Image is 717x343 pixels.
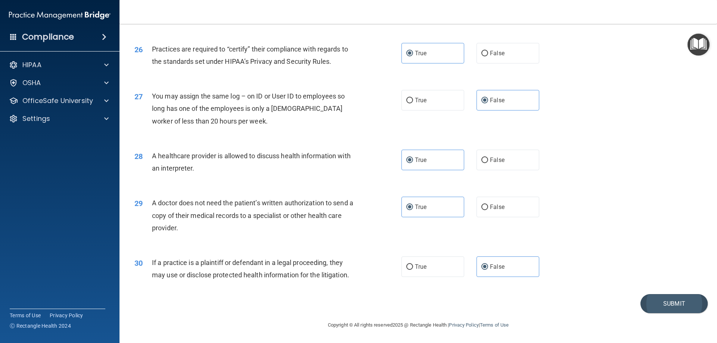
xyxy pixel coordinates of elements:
[490,263,505,270] span: False
[490,50,505,57] span: False
[50,312,83,319] a: Privacy Policy
[490,203,505,211] span: False
[406,51,413,56] input: True
[415,156,426,163] span: True
[10,312,41,319] a: Terms of Use
[134,92,143,101] span: 27
[134,199,143,208] span: 29
[9,78,109,87] a: OSHA
[481,98,488,103] input: False
[480,322,509,328] a: Terms of Use
[481,264,488,270] input: False
[481,51,488,56] input: False
[10,322,71,330] span: Ⓒ Rectangle Health 2024
[449,322,478,328] a: Privacy Policy
[406,264,413,270] input: True
[406,158,413,163] input: True
[152,199,353,231] span: A doctor does not need the patient’s written authorization to send a copy of their medical record...
[680,291,708,320] iframe: Drift Widget Chat Controller
[152,259,349,279] span: If a practice is a plaintiff or defendant in a legal proceeding, they may use or disclose protect...
[134,259,143,268] span: 30
[481,205,488,210] input: False
[22,96,93,105] p: OfficeSafe University
[406,205,413,210] input: True
[481,158,488,163] input: False
[687,34,710,56] button: Open Resource Center
[406,98,413,103] input: True
[282,313,555,337] div: Copyright © All rights reserved 2025 @ Rectangle Health | |
[22,32,74,42] h4: Compliance
[415,263,426,270] span: True
[134,45,143,54] span: 26
[415,97,426,104] span: True
[415,50,426,57] span: True
[22,114,50,123] p: Settings
[490,97,505,104] span: False
[22,78,41,87] p: OSHA
[152,92,345,125] span: You may assign the same log – on ID or User ID to employees so long has one of the employees is o...
[9,60,109,69] a: HIPAA
[152,152,351,172] span: A healthcare provider is allowed to discuss health information with an interpreter.
[9,8,111,23] img: PMB logo
[152,45,348,65] span: Practices are required to “certify” their compliance with regards to the standards set under HIPA...
[22,60,41,69] p: HIPAA
[9,96,109,105] a: OfficeSafe University
[9,114,109,123] a: Settings
[640,294,708,313] button: Submit
[490,156,505,163] span: False
[134,152,143,161] span: 28
[415,203,426,211] span: True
